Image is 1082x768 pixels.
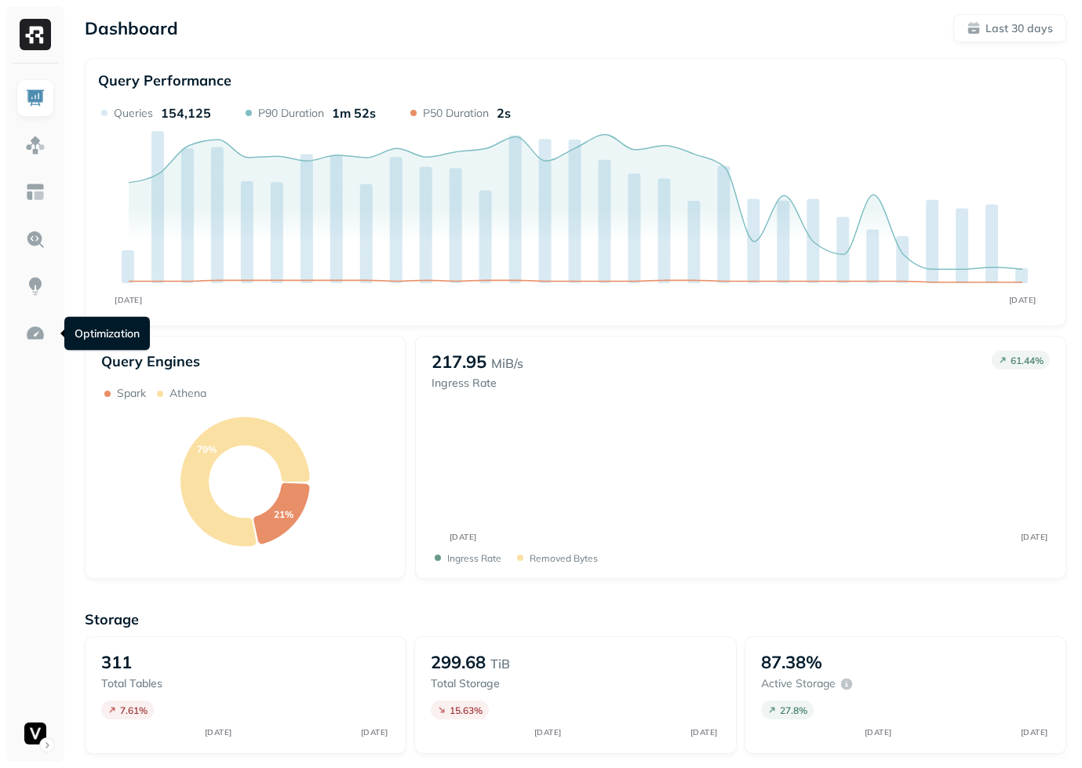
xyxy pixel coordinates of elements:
[953,14,1066,42] button: Last 30 days
[1009,295,1036,305] tspan: [DATE]
[64,317,150,351] div: Optimization
[497,105,511,121] p: 2s
[274,508,293,520] text: 21%
[530,552,598,564] p: Removed bytes
[1020,728,1047,738] tspan: [DATE]
[169,386,206,401] p: Athena
[332,105,376,121] p: 1m 52s
[690,728,718,738] tspan: [DATE]
[101,352,389,370] p: Query Engines
[490,654,510,673] p: TiB
[85,17,178,39] p: Dashboard
[423,106,489,121] p: P50 Duration
[20,19,51,50] img: Ryft
[101,676,202,691] p: Total tables
[360,728,388,738] tspan: [DATE]
[985,21,1053,36] p: Last 30 days
[1011,355,1044,366] p: 61.44 %
[204,728,231,738] tspan: [DATE]
[534,728,562,738] tspan: [DATE]
[117,386,146,401] p: Spark
[431,676,532,691] p: Total storage
[25,229,46,249] img: Query Explorer
[780,704,807,716] p: 27.8 %
[114,106,153,121] p: Queries
[432,376,523,391] p: Ingress Rate
[431,651,486,673] p: 299.68
[25,276,46,297] img: Insights
[161,105,211,121] p: 154,125
[864,728,891,738] tspan: [DATE]
[25,323,46,344] img: Optimization
[450,533,477,543] tspan: [DATE]
[101,651,132,673] p: 311
[258,106,324,121] p: P90 Duration
[120,704,148,716] p: 7.61 %
[25,88,46,108] img: Dashboard
[25,182,46,202] img: Asset Explorer
[761,676,836,691] p: Active storage
[197,443,217,455] text: 79%
[1021,533,1048,543] tspan: [DATE]
[432,351,486,373] p: 217.95
[447,552,501,564] p: Ingress Rate
[761,651,822,673] p: 87.38%
[98,71,231,89] p: Query Performance
[25,135,46,155] img: Assets
[491,354,523,373] p: MiB/s
[115,295,142,305] tspan: [DATE]
[85,610,1066,628] p: Storage
[24,723,46,744] img: Voodoo
[450,704,483,716] p: 15.63 %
